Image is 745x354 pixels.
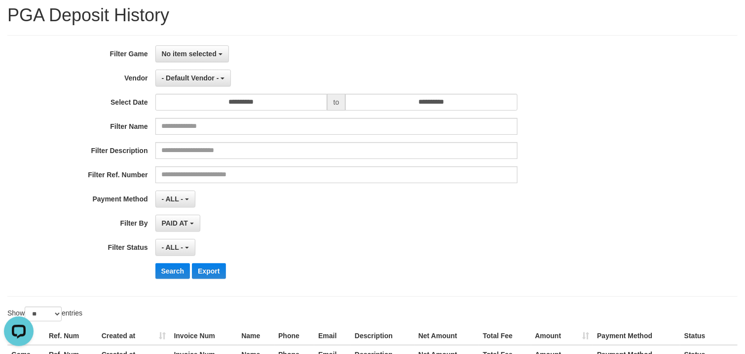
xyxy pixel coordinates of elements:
button: - ALL - [155,239,195,256]
th: Created at [98,327,170,345]
th: Ref. Num [45,327,98,345]
th: Status [680,327,738,345]
th: Net Amount [414,327,479,345]
label: Show entries [7,307,82,321]
select: Showentries [25,307,62,321]
button: - ALL - [155,191,195,207]
th: Total Fee [479,327,531,345]
span: PAID AT [162,219,188,227]
th: Payment Method [593,327,680,345]
button: - Default Vendor - [155,70,231,86]
th: Phone [274,327,314,345]
span: - ALL - [162,195,184,203]
button: Export [192,263,225,279]
button: Open LiveChat chat widget [4,4,34,34]
span: to [327,94,346,111]
th: Amount [531,327,594,345]
th: Name [237,327,274,345]
span: - ALL - [162,243,184,251]
h1: PGA Deposit History [7,5,738,25]
th: Invoice Num [170,327,238,345]
button: Search [155,263,190,279]
button: PAID AT [155,215,200,232]
span: - Default Vendor - [162,74,219,82]
button: No item selected [155,45,229,62]
span: No item selected [162,50,217,58]
th: Email [314,327,351,345]
th: Description [351,327,414,345]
